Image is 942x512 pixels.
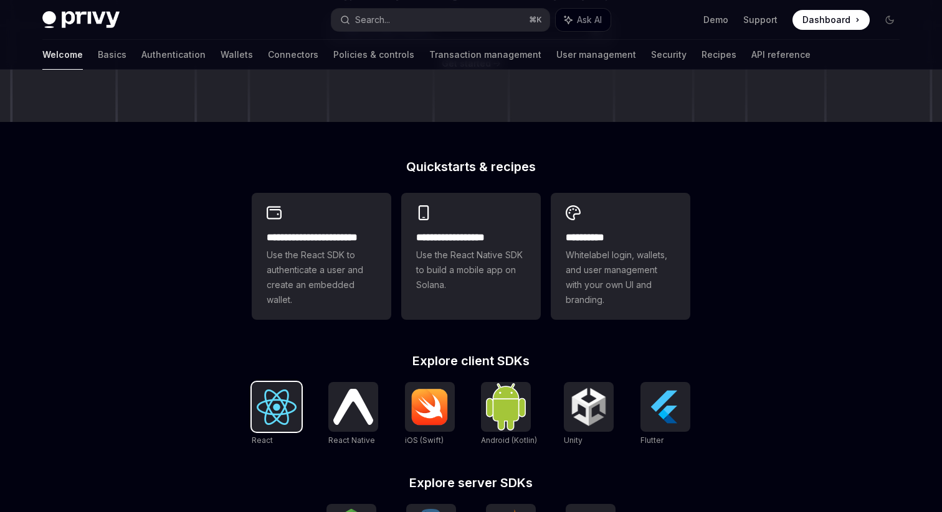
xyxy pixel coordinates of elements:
[252,477,690,489] h2: Explore server SDKs
[640,435,664,445] span: Flutter
[405,435,444,445] span: iOS (Swift)
[141,40,206,70] a: Authentication
[252,355,690,367] h2: Explore client SDKs
[577,14,602,26] span: Ask AI
[328,382,378,447] a: React NativeReact Native
[569,387,609,427] img: Unity
[257,389,297,425] img: React
[328,435,375,445] span: React Native
[268,40,318,70] a: Connectors
[743,14,778,26] a: Support
[645,387,685,427] img: Flutter
[252,382,302,447] a: ReactReact
[702,40,736,70] a: Recipes
[331,9,549,31] button: Search...⌘K
[556,9,611,31] button: Ask AI
[703,14,728,26] a: Demo
[429,40,541,70] a: Transaction management
[42,11,120,29] img: dark logo
[802,14,850,26] span: Dashboard
[267,248,376,307] span: Use the React SDK to authenticate a user and create an embedded wallet.
[333,389,373,424] img: React Native
[221,40,253,70] a: Wallets
[551,193,690,320] a: **** *****Whitelabel login, wallets, and user management with your own UI and branding.
[481,382,537,447] a: Android (Kotlin)Android (Kotlin)
[564,382,614,447] a: UnityUnity
[252,161,690,173] h2: Quickstarts & recipes
[529,15,542,25] span: ⌘ K
[355,12,390,27] div: Search...
[416,248,526,292] span: Use the React Native SDK to build a mobile app on Solana.
[564,435,583,445] span: Unity
[651,40,687,70] a: Security
[98,40,126,70] a: Basics
[566,248,675,307] span: Whitelabel login, wallets, and user management with your own UI and branding.
[640,382,690,447] a: FlutterFlutter
[880,10,900,30] button: Toggle dark mode
[333,40,414,70] a: Policies & controls
[42,40,83,70] a: Welcome
[481,435,537,445] span: Android (Kotlin)
[486,383,526,430] img: Android (Kotlin)
[410,388,450,426] img: iOS (Swift)
[252,435,273,445] span: React
[792,10,870,30] a: Dashboard
[556,40,636,70] a: User management
[401,193,541,320] a: **** **** **** ***Use the React Native SDK to build a mobile app on Solana.
[405,382,455,447] a: iOS (Swift)iOS (Swift)
[751,40,811,70] a: API reference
